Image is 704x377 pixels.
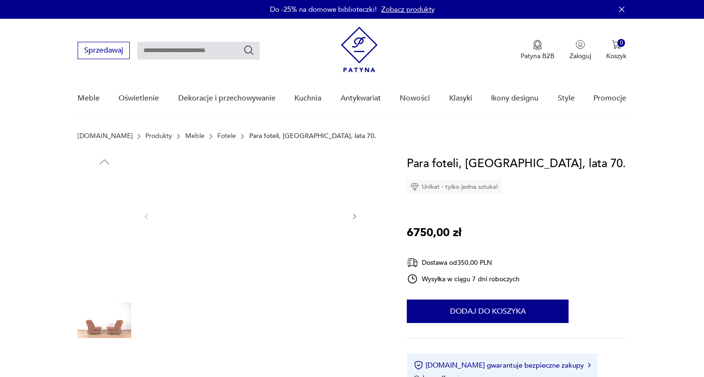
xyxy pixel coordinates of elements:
a: Fotele [217,132,236,140]
p: Zaloguj [570,52,591,61]
img: Ikona strzałki w prawo [588,363,591,368]
a: Nowości [400,80,430,116]
img: Zdjęcie produktu Para foteli, Włochy, lata 70. [78,293,131,347]
a: Meble [78,80,100,116]
img: Patyna - sklep z meblami i dekoracjami vintage [341,27,378,72]
a: Produkty [145,132,172,140]
div: 0 [617,39,625,47]
button: Zaloguj [570,40,591,61]
h1: Para foteli, [GEOGRAPHIC_DATA], lata 70. [407,155,626,173]
a: Antykwariat [340,80,381,116]
a: Ikona medaluPatyna B2B [521,40,554,61]
a: Meble [185,132,205,140]
img: Ikona medalu [533,40,542,50]
a: [DOMAIN_NAME] [78,132,133,140]
p: Do -25% na domowe biblioteczki! [270,5,377,14]
p: Para foteli, [GEOGRAPHIC_DATA], lata 70. [249,132,376,140]
a: Promocje [593,80,626,116]
img: Ikona koszyka [612,40,621,49]
div: Dostawa od 350,00 PLN [407,257,520,269]
button: Szukaj [243,45,254,56]
div: Wysyłka w ciągu 7 dni roboczych [407,273,520,285]
a: Style [558,80,575,116]
img: Zdjęcie produktu Para foteli, Włochy, lata 70. [78,174,131,227]
img: Zdjęcie produktu Para foteli, Włochy, lata 70. [159,155,341,276]
p: Patyna B2B [521,52,554,61]
button: 0Koszyk [606,40,626,61]
button: [DOMAIN_NAME] gwarantuje bezpieczne zakupy [414,361,590,370]
img: Ikona diamentu [411,183,419,191]
img: Ikona certyfikatu [414,361,423,370]
img: Ikonka użytkownika [576,40,585,49]
p: Koszyk [606,52,626,61]
a: Oświetlenie [119,80,159,116]
div: Unikat - tylko jedna sztuka! [407,180,502,194]
a: Klasyki [449,80,472,116]
button: Sprzedawaj [78,42,130,59]
img: Ikona dostawy [407,257,418,269]
p: 6750,00 zł [407,224,461,242]
img: Zdjęcie produktu Para foteli, Włochy, lata 70. [78,234,131,287]
button: Dodaj do koszyka [407,300,569,323]
a: Ikony designu [491,80,538,116]
a: Sprzedawaj [78,48,130,54]
a: Kuchnia [294,80,321,116]
a: Dekoracje i przechowywanie [178,80,276,116]
button: Patyna B2B [521,40,554,61]
a: Zobacz produkty [381,5,435,14]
